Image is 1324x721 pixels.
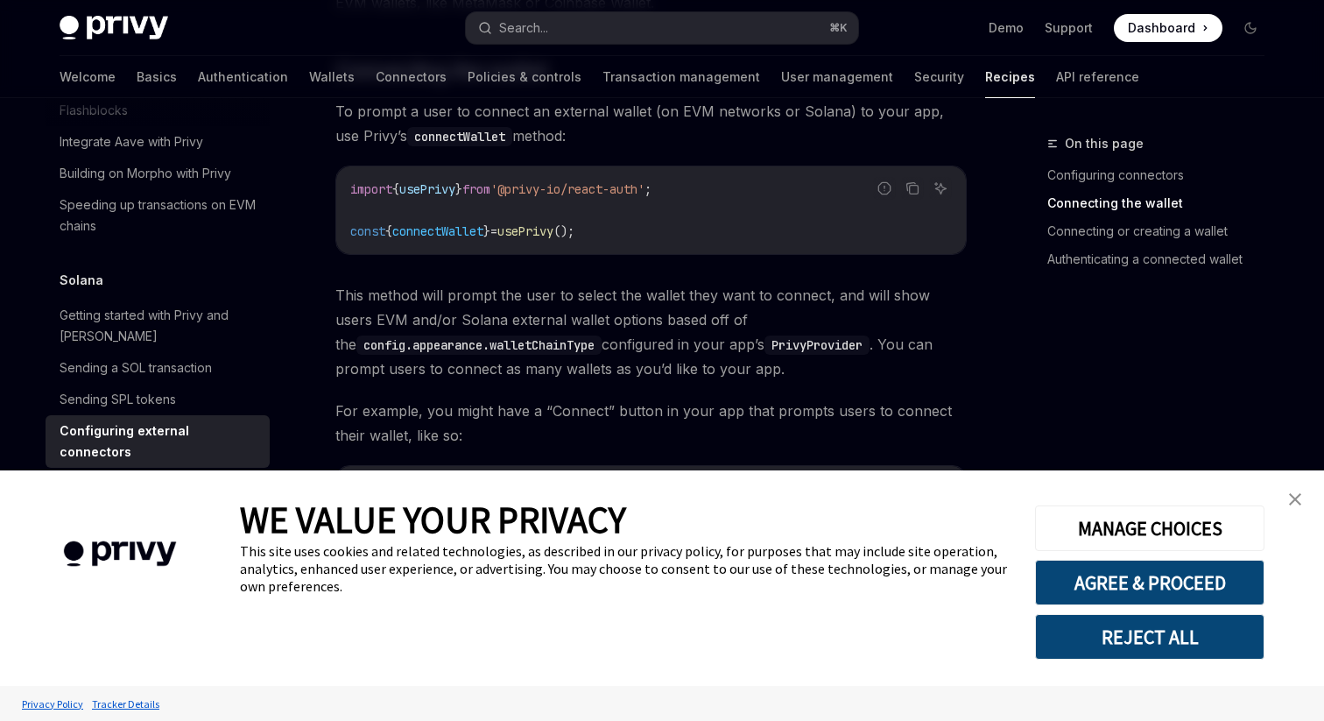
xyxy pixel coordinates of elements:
[385,223,392,239] span: {
[46,300,270,352] a: Getting started with Privy and [PERSON_NAME]
[466,12,858,44] button: Search...⌘K
[455,181,462,197] span: }
[602,56,760,98] a: Transaction management
[309,56,355,98] a: Wallets
[1045,19,1093,37] a: Support
[46,468,270,499] a: Using Solana Standard Wallets
[60,131,203,152] div: Integrate Aave with Privy
[198,56,288,98] a: Authentication
[60,421,259,463] div: Configuring external connectors
[462,181,490,197] span: from
[350,223,385,239] span: const
[60,357,212,378] div: Sending a SOL transaction
[929,177,952,200] button: Ask AI
[350,181,392,197] span: import
[46,352,270,384] a: Sending a SOL transaction
[985,56,1035,98] a: Recipes
[1128,19,1195,37] span: Dashboard
[1056,56,1139,98] a: API reference
[1035,560,1264,605] button: AGREE & PROCEED
[490,223,497,239] span: =
[1278,482,1313,517] a: close banner
[497,223,553,239] span: usePrivy
[46,126,270,158] a: Integrate Aave with Privy
[60,389,176,410] div: Sending SPL tokens
[137,56,177,98] a: Basics
[88,689,164,719] a: Tracker Details
[1047,217,1278,245] a: Connecting or creating a wallet
[1114,14,1222,42] a: Dashboard
[60,270,103,291] h5: Solana
[356,336,602,355] code: config.appearance.walletChainType
[46,158,270,189] a: Building on Morpho with Privy
[26,516,214,592] img: company logo
[1035,614,1264,660] button: REJECT ALL
[240,497,626,542] span: WE VALUE YOUR PRIVACY
[490,181,644,197] span: '@privy-io/react-auth'
[1047,189,1278,217] a: Connecting the wallet
[1047,161,1278,189] a: Configuring connectors
[392,181,399,197] span: {
[901,177,924,200] button: Copy the contents from the code block
[829,21,848,35] span: ⌘ K
[376,56,447,98] a: Connectors
[392,223,483,239] span: connectWallet
[499,18,548,39] div: Search...
[553,223,574,239] span: ();
[60,16,168,40] img: dark logo
[407,127,512,146] code: connectWallet
[764,336,870,355] code: PrivyProvider
[335,283,967,381] span: This method will prompt the user to select the wallet they want to connect, and will show users E...
[46,415,270,468] a: Configuring external connectors
[46,189,270,242] a: Speeding up transactions on EVM chains
[989,19,1024,37] a: Demo
[781,56,893,98] a: User management
[468,56,581,98] a: Policies & controls
[335,399,967,448] span: For example, you might have a “Connect” button in your app that prompts users to connect their wa...
[914,56,964,98] a: Security
[335,99,967,148] span: To prompt a user to connect an external wallet (on EVM networks or Solana) to your app, use Privy...
[873,177,896,200] button: Report incorrect code
[60,56,116,98] a: Welcome
[60,163,231,184] div: Building on Morpho with Privy
[1236,14,1264,42] button: Toggle dark mode
[1289,493,1301,505] img: close banner
[1065,133,1144,154] span: On this page
[644,181,651,197] span: ;
[1047,245,1278,273] a: Authenticating a connected wallet
[46,384,270,415] a: Sending SPL tokens
[399,181,455,197] span: usePrivy
[1035,505,1264,551] button: MANAGE CHOICES
[60,305,259,347] div: Getting started with Privy and [PERSON_NAME]
[60,194,259,237] div: Speeding up transactions on EVM chains
[240,542,1009,595] div: This site uses cookies and related technologies, as described in our privacy policy, for purposes...
[483,223,490,239] span: }
[18,689,88,719] a: Privacy Policy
